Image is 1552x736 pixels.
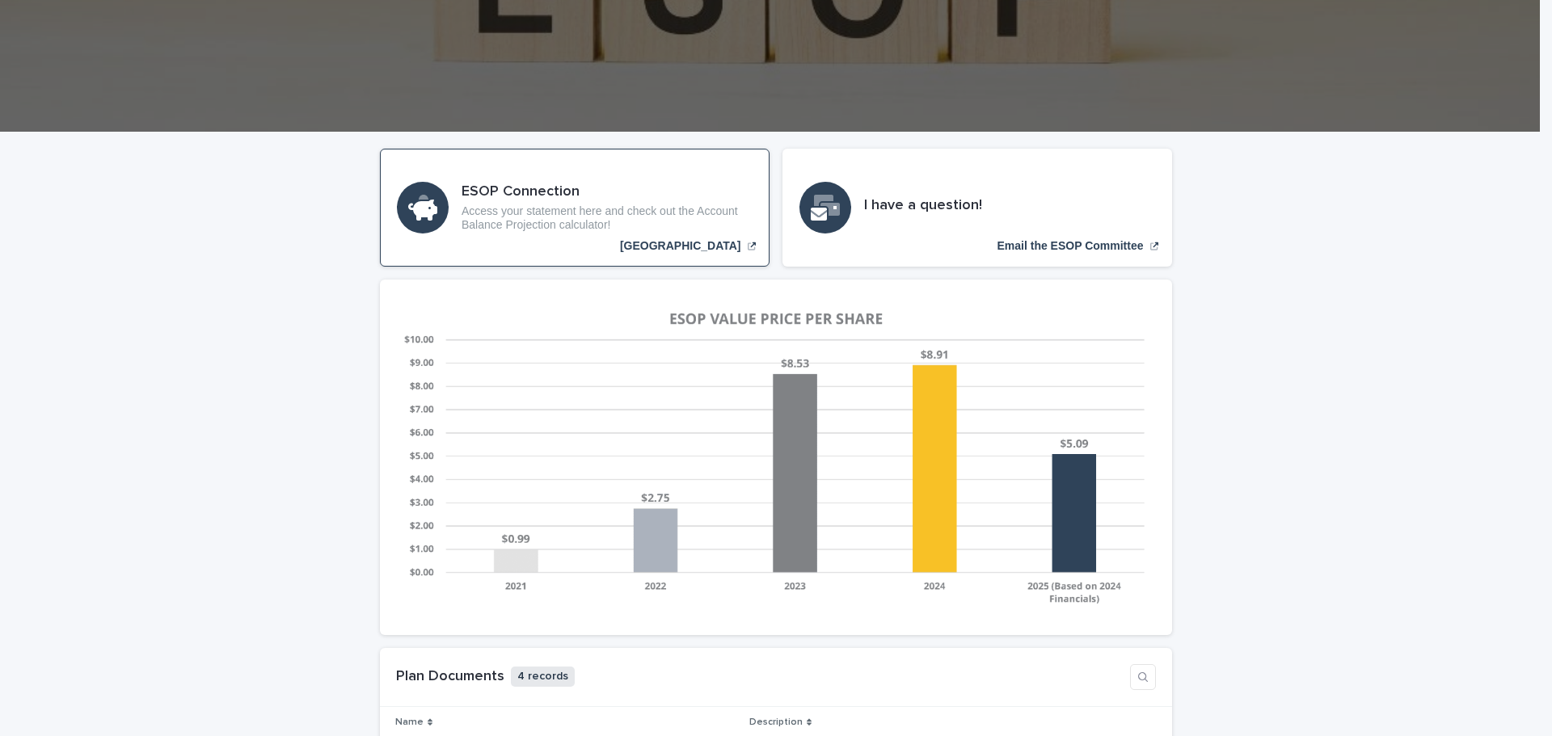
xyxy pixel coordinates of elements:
[997,239,1143,253] p: Email the ESOP Committee
[864,197,982,215] h3: I have a question!
[462,183,753,201] h3: ESOP Connection
[396,668,504,686] h1: Plan Documents
[749,713,803,731] p: Description
[511,667,575,687] p: 4 records
[620,239,741,253] p: [GEOGRAPHIC_DATA]
[399,299,1153,610] img: 2025-ESOP-Value-scaled.png
[380,149,770,267] a: Blue Ridge
[782,149,1172,267] a: Email the ESOP Committee
[462,204,753,232] p: Access your statement here and check out the Account Balance Projection calculator!
[395,713,424,731] p: Name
